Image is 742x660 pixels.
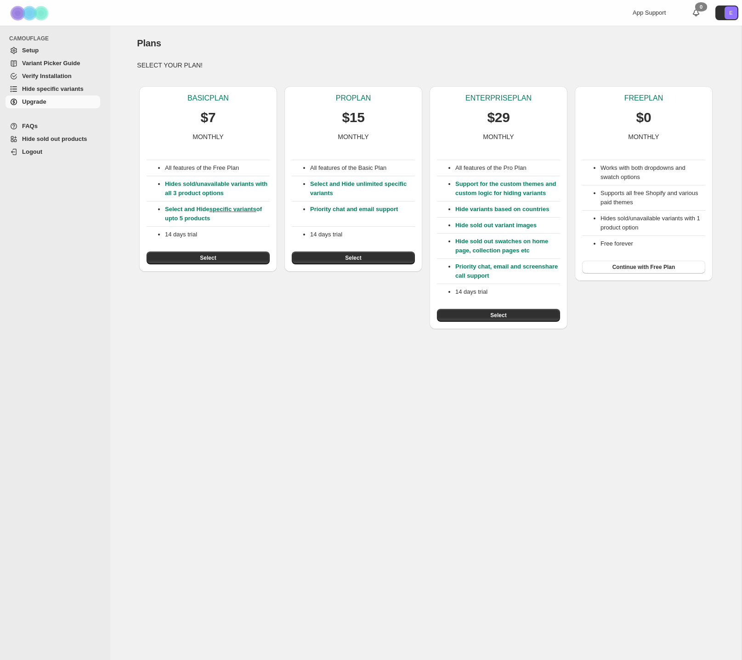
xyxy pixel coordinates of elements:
[6,83,100,95] a: Hide specific variants
[6,95,100,108] a: Upgrade
[729,10,732,16] text: E
[22,98,46,105] span: Upgrade
[338,132,368,141] p: MONTHLY
[695,2,707,11] div: 0
[336,94,371,103] p: PRO PLAN
[22,85,84,92] span: Hide specific variants
[22,135,87,142] span: Hide sold out products
[6,133,100,145] a: Hide sold out products
[455,221,560,230] p: Hide sold out variant images
[22,148,42,155] span: Logout
[6,70,100,83] a: Verify Installation
[22,123,38,129] span: FAQs
[310,230,415,239] p: 14 days trial
[310,205,415,223] p: Priority chat and email support
[455,205,560,214] p: Hide variants based on countries
[600,239,705,248] li: Free forever
[600,163,705,182] li: Works with both dropdowns and swatch options
[636,108,651,127] p: $0
[137,38,161,48] span: Plans
[483,132,514,141] p: MONTHLY
[487,108,510,127] p: $29
[715,6,738,20] button: Avatar with initials E
[7,0,53,26] img: Camouflage
[633,9,666,16] span: App Support
[691,8,701,17] a: 0
[187,94,229,103] p: BASIC PLAN
[9,35,104,42] span: CAMOUFLAGE
[292,252,415,264] button: Select
[6,44,100,57] a: Setup
[612,263,675,271] span: Continue with Free Plan
[600,189,705,207] li: Supports all free Shopify and various paid themes
[165,179,270,198] p: Hides sold/unavailable variants with all 3 product options
[582,261,705,274] button: Continue with Free Plan
[22,60,80,67] span: Variant Picker Guide
[6,145,100,158] a: Logout
[22,47,39,54] span: Setup
[310,179,415,198] p: Select and Hide unlimited specific variants
[165,205,270,223] p: Select and Hide of upto 5 products
[455,179,560,198] p: Support for the custom themes and custom logic for hiding variants
[455,287,560,296] p: 14 days trial
[201,108,216,127] p: $7
[147,252,270,264] button: Select
[193,132,223,141] p: MONTHLY
[490,312,506,319] span: Select
[600,214,705,232] li: Hides sold/unavailable variants with 1 product option
[22,73,72,79] span: Verify Installation
[342,108,364,127] p: $15
[455,163,560,173] p: All features of the Pro Plan
[6,120,100,133] a: FAQs
[455,262,560,280] p: Priority chat, email and screenshare call support
[345,254,361,262] span: Select
[165,230,270,239] p: 14 days trial
[6,57,100,70] a: Variant Picker Guide
[210,206,256,213] a: specific variants
[465,94,532,103] p: ENTERPRISE PLAN
[725,6,737,19] span: Avatar with initials E
[624,94,663,103] p: FREE PLAN
[200,254,216,262] span: Select
[437,309,560,322] button: Select
[455,237,560,255] p: Hide sold out swatches on home page, collection pages etc
[310,163,415,173] p: All features of the Basic Plan
[137,61,714,70] p: SELECT YOUR PLAN!
[628,132,659,141] p: MONTHLY
[165,163,270,173] p: All features of the Free Plan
